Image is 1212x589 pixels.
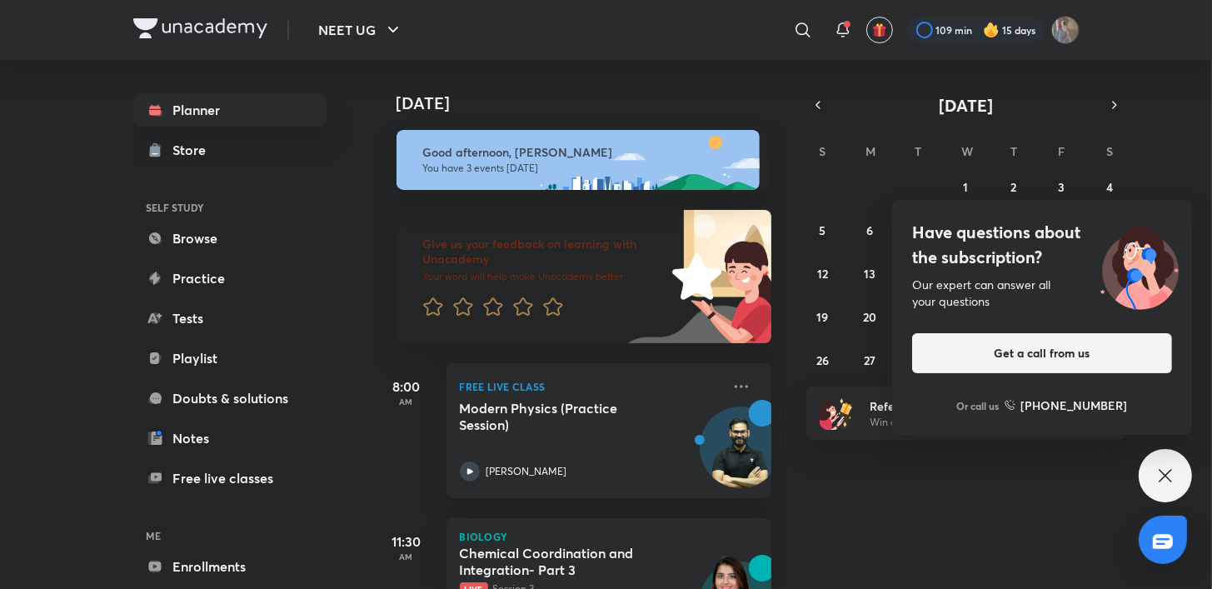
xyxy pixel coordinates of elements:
button: [DATE] [830,93,1103,117]
abbr: October 26, 2025 [816,352,829,368]
h6: ME [133,522,327,550]
p: Win a laptop, vouchers & more [870,415,1075,430]
img: Avatar [701,416,781,496]
p: Or call us [957,398,1000,413]
button: Get a call from us [912,333,1172,373]
a: [PHONE_NUMBER] [1005,397,1128,414]
h4: [DATE] [397,93,788,113]
abbr: Wednesday [961,143,973,159]
a: Tests [133,302,327,335]
abbr: Tuesday [915,143,921,159]
img: feedback_image [616,210,771,343]
p: [PERSON_NAME] [486,464,567,479]
p: You have 3 events [DATE] [423,162,745,175]
h5: 8:00 [373,377,440,397]
img: ttu_illustration_new.svg [1087,220,1192,310]
p: AM [373,552,440,562]
a: Free live classes [133,462,327,495]
a: Enrollments [133,550,327,583]
button: October 26, 2025 [809,347,835,373]
button: avatar [866,17,893,43]
h6: [PHONE_NUMBER] [1021,397,1128,414]
p: AM [373,397,440,407]
img: avatar [872,22,887,37]
abbr: Thursday [1010,143,1017,159]
button: October 13, 2025 [857,260,884,287]
h5: Chemical Coordination and Integration- Part 3 [460,545,667,578]
abbr: October 4, 2025 [1106,179,1113,195]
button: October 4, 2025 [1096,173,1123,200]
button: October 19, 2025 [809,303,835,330]
button: October 3, 2025 [1048,173,1075,200]
button: October 6, 2025 [857,217,884,243]
a: Notes [133,422,327,455]
h6: Refer friends [870,397,1075,415]
img: shubhanshu yadav [1051,16,1080,44]
button: October 27, 2025 [857,347,884,373]
button: NEET UG [309,13,413,47]
abbr: October 3, 2025 [1058,179,1065,195]
button: October 2, 2025 [1000,173,1027,200]
a: Doubts & solutions [133,382,327,415]
h6: SELF STUDY [133,193,327,222]
abbr: October 19, 2025 [816,309,828,325]
img: referral [820,397,853,430]
a: Planner [133,93,327,127]
img: Company Logo [133,18,267,38]
abbr: Sunday [819,143,825,159]
a: Playlist [133,342,327,375]
a: Company Logo [133,18,267,42]
p: Biology [460,532,758,542]
h5: 11:30 [373,532,440,552]
abbr: October 12, 2025 [817,266,828,282]
h5: Modern Physics (Practice Session) [460,400,667,433]
p: FREE LIVE CLASS [460,377,721,397]
button: October 5, 2025 [809,217,835,243]
abbr: Saturday [1106,143,1113,159]
a: Practice [133,262,327,295]
abbr: October 1, 2025 [963,179,968,195]
div: Our expert can answer all your questions [912,277,1172,310]
abbr: October 20, 2025 [864,309,877,325]
div: Store [173,140,217,160]
h6: Give us your feedback on learning with Unacademy [423,237,666,267]
a: Store [133,133,327,167]
span: [DATE] [939,94,993,117]
button: October 12, 2025 [809,260,835,287]
h4: Have questions about the subscription? [912,220,1172,270]
abbr: Monday [866,143,876,159]
abbr: October 5, 2025 [819,222,825,238]
abbr: Friday [1058,143,1065,159]
p: Your word will help make Unacademy better [423,270,666,283]
abbr: October 2, 2025 [1010,179,1016,195]
abbr: October 13, 2025 [865,266,876,282]
abbr: October 27, 2025 [865,352,876,368]
h6: Good afternoon, [PERSON_NAME] [423,145,745,160]
button: October 1, 2025 [952,173,979,200]
img: afternoon [397,130,760,190]
abbr: October 6, 2025 [867,222,874,238]
button: October 20, 2025 [857,303,884,330]
a: Browse [133,222,327,255]
img: streak [983,22,1000,38]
